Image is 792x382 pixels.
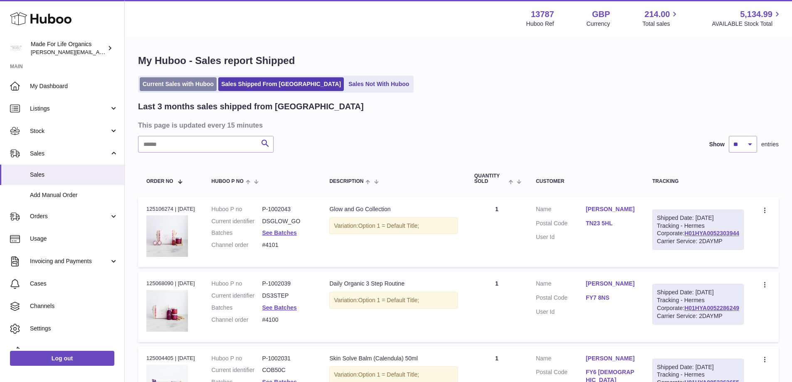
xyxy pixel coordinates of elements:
[536,205,586,215] dt: Name
[536,308,586,316] dt: User Id
[262,366,313,374] dd: COB50C
[262,292,313,300] dd: DS3STEP
[536,280,586,290] dt: Name
[212,241,262,249] dt: Channel order
[329,217,457,234] div: Variation:
[30,325,118,333] span: Settings
[30,347,118,355] span: Returns
[358,297,419,303] span: Option 1 = Default Title;
[146,205,195,213] div: 125106274 | [DATE]
[30,257,109,265] span: Invoicing and Payments
[657,363,739,371] div: Shipped Date: [DATE]
[329,355,457,362] div: Skin Solve Balm (Calendula) 50ml
[262,241,313,249] dd: #4101
[140,77,217,91] a: Current Sales with Huboo
[652,179,744,184] div: Tracking
[30,171,118,179] span: Sales
[712,9,782,28] a: 5,134.99 AVAILABLE Stock Total
[684,305,739,311] a: H01HYA0052286249
[218,77,344,91] a: Sales Shipped From [GEOGRAPHIC_DATA]
[262,229,296,236] a: See Batches
[212,366,262,374] dt: Current identifier
[586,355,636,362] a: [PERSON_NAME]
[262,316,313,324] dd: #4100
[138,54,779,67] h1: My Huboo - Sales report Shipped
[466,271,528,342] td: 1
[262,280,313,288] dd: P-1002039
[684,230,739,237] a: H01HYA0052303944
[536,355,586,365] dt: Name
[146,355,195,362] div: 125004405 | [DATE]
[30,150,109,158] span: Sales
[212,217,262,225] dt: Current identifier
[329,280,457,288] div: Daily Organic 3 Step Routine
[531,9,554,20] strong: 13787
[536,179,636,184] div: Customer
[587,20,610,28] div: Currency
[212,179,244,184] span: Huboo P no
[329,292,457,309] div: Variation:
[358,222,419,229] span: Option 1 = Default Title;
[586,219,636,227] a: TN23 5HL
[657,237,739,245] div: Carrier Service: 2DAYMP
[536,233,586,241] dt: User Id
[30,302,118,310] span: Channels
[146,290,188,332] img: daily-organic-3-step-routine-ds3step-1.jpg
[138,121,777,130] h3: This page is updated every 15 minutes
[31,40,106,56] div: Made For Life Organics
[466,197,528,267] td: 1
[474,173,506,184] span: Quantity Sold
[30,82,118,90] span: My Dashboard
[30,127,109,135] span: Stock
[146,179,173,184] span: Order No
[30,280,118,288] span: Cases
[30,235,118,243] span: Usage
[30,191,118,199] span: Add Manual Order
[262,205,313,213] dd: P-1002043
[657,214,739,222] div: Shipped Date: [DATE]
[586,280,636,288] a: [PERSON_NAME]
[657,312,739,320] div: Carrier Service: 2DAYMP
[212,205,262,213] dt: Huboo P no
[652,284,744,325] div: Tracking - Hermes Corporate:
[586,294,636,302] a: FY7 8NS
[262,217,313,225] dd: DSGLOW_GO
[536,219,586,229] dt: Postal Code
[642,9,679,28] a: 214.00 Total sales
[212,355,262,362] dt: Huboo P no
[262,304,296,311] a: See Batches
[30,212,109,220] span: Orders
[212,280,262,288] dt: Huboo P no
[10,351,114,366] a: Log out
[212,316,262,324] dt: Channel order
[644,9,670,20] span: 214.00
[642,20,679,28] span: Total sales
[262,355,313,362] dd: P-1002031
[586,205,636,213] a: [PERSON_NAME]
[652,209,744,250] div: Tracking - Hermes Corporate:
[712,20,782,28] span: AVAILABLE Stock Total
[536,294,586,304] dt: Postal Code
[212,304,262,312] dt: Batches
[146,215,188,257] img: glow-and-go-collection-dsglow_go-1.jpg
[657,288,739,296] div: Shipped Date: [DATE]
[592,9,610,20] strong: GBP
[345,77,412,91] a: Sales Not With Huboo
[31,49,211,55] span: [PERSON_NAME][EMAIL_ADDRESS][PERSON_NAME][DOMAIN_NAME]
[138,101,364,112] h2: Last 3 months sales shipped from [GEOGRAPHIC_DATA]
[761,140,779,148] span: entries
[329,179,363,184] span: Description
[10,42,22,54] img: geoff.winwood@madeforlifeorganics.com
[212,292,262,300] dt: Current identifier
[329,205,457,213] div: Glow and Go Collection
[146,280,195,287] div: 125068090 | [DATE]
[358,371,419,378] span: Option 1 = Default Title;
[30,105,109,113] span: Listings
[212,229,262,237] dt: Batches
[740,9,772,20] span: 5,134.99
[526,20,554,28] div: Huboo Ref
[709,140,725,148] label: Show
